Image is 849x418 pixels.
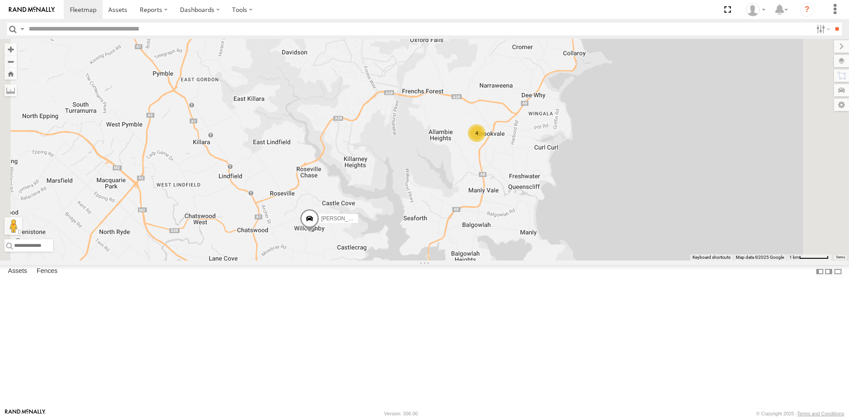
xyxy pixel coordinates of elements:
label: Dock Summary Table to the Right [824,265,833,278]
a: Terms (opens in new tab) [836,256,845,259]
label: Fences [32,265,62,278]
label: Measure [4,84,17,96]
label: Search Filter Options [813,23,832,35]
label: Assets [4,265,31,278]
i: ? [800,3,814,17]
div: Version: 306.00 [384,411,418,416]
span: [PERSON_NAME] 51D [321,215,376,222]
button: Drag Pegman onto the map to open Street View [4,217,22,235]
button: Map scale: 1 km per 63 pixels [787,254,831,261]
button: Zoom in [4,43,17,55]
div: 4 [468,124,486,142]
button: Keyboard shortcuts [692,254,730,261]
a: Visit our Website [5,409,46,418]
a: Terms and Conditions [797,411,844,416]
label: Hide Summary Table [834,265,842,278]
button: Zoom out [4,55,17,68]
button: Zoom Home [4,68,17,80]
img: rand-logo.svg [9,7,55,13]
span: Map data ©2025 Google [736,255,784,260]
span: 1 km [789,255,799,260]
label: Map Settings [834,99,849,111]
div: Daniel Hayman [743,3,769,16]
div: © Copyright 2025 - [756,411,844,416]
label: Search Query [19,23,26,35]
label: Dock Summary Table to the Left [815,265,824,278]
